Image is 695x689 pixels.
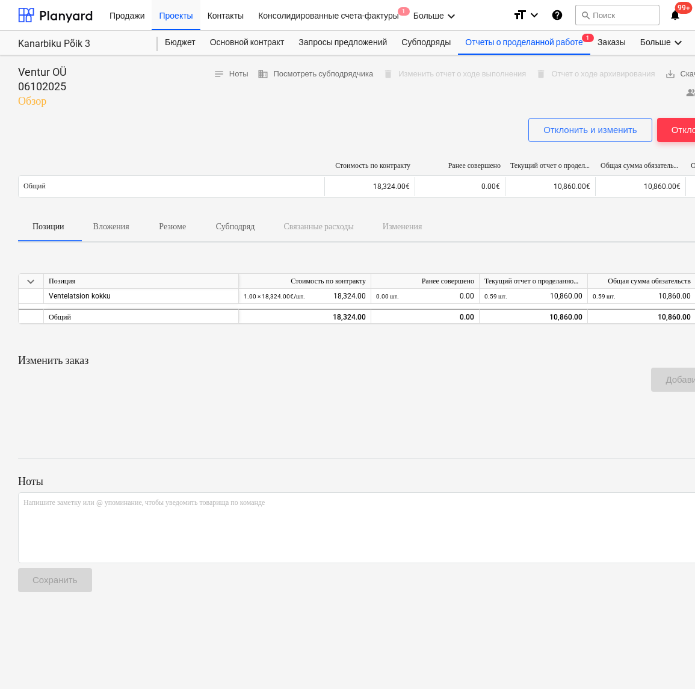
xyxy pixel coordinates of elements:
i: format_size [513,8,527,22]
p: Ventur OÜ 06102025 [18,65,113,94]
div: Ранее совершено [371,274,480,289]
a: Заказы [590,31,633,55]
div: 0.00€ [415,177,505,196]
div: Ранее совершено [420,161,501,170]
button: Ноты [209,65,253,84]
div: 18,324.00 [244,289,366,304]
div: Kanarbiku Põik 3 [18,38,143,51]
div: Ventelatsion kokku [49,289,233,304]
i: notifications [669,8,681,22]
p: Общий [23,181,46,191]
span: Ноты [214,67,249,81]
span: Посмотреть субподрядчика [258,67,373,81]
button: Поиск [575,5,659,25]
div: 18,324.00 [244,310,366,325]
p: Субподряд [216,220,255,233]
span: save_alt [665,69,676,79]
i: keyboard_arrow_down [444,9,459,23]
i: keyboard_arrow_down [527,8,542,22]
span: 1 [398,7,410,16]
small: 0.00 шт. [376,293,399,300]
p: Вложения [93,220,129,233]
div: Отклонить и изменить [543,122,637,138]
a: Запросы предложений [291,31,394,55]
a: Основной контракт [203,31,292,55]
div: 10,860.00€ [595,177,685,196]
div: Стоимость по контракту [330,161,410,170]
div: 18,324.00€ [324,177,415,196]
div: 10,860.00€ [505,177,595,196]
div: 0.00 [376,310,474,325]
small: 1.00 × 18,324.00€ / шт. [244,293,305,300]
div: Больше [633,31,693,55]
span: 99+ [675,2,693,14]
span: search [581,10,590,20]
div: 10,860.00 [593,289,691,304]
small: 0.59 шт. [484,293,507,300]
div: 0.00 [376,289,474,304]
i: База знаний [551,8,563,22]
button: Посмотреть субподрядчика [253,65,378,84]
div: Стоимость по контракту [239,274,371,289]
span: keyboard_arrow_down [23,274,38,289]
a: Отчеты о проделанной работе1 [458,31,590,55]
div: Позиция [44,274,239,289]
p: Резюме [158,220,187,233]
small: 0.59 шт. [593,293,616,300]
div: 10,860.00 [484,310,582,325]
span: notes [214,69,224,79]
div: Текущий отчет о проделанной работе [480,274,588,289]
button: Отклонить и изменить [528,118,652,142]
a: Субподряды [394,31,458,55]
div: Общий [44,309,239,324]
a: Бюджет [158,31,203,55]
p: Позиции [32,220,64,233]
div: Текущий отчет о проделанной работе [510,161,591,170]
p: Обзор [18,94,113,108]
span: 1 [582,34,594,42]
div: Отчеты о проделанной работе [458,31,590,55]
div: Общая сумма обязательств [601,161,681,170]
div: 10,860.00 [484,289,582,304]
i: keyboard_arrow_down [671,36,685,50]
span: business [258,69,268,79]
